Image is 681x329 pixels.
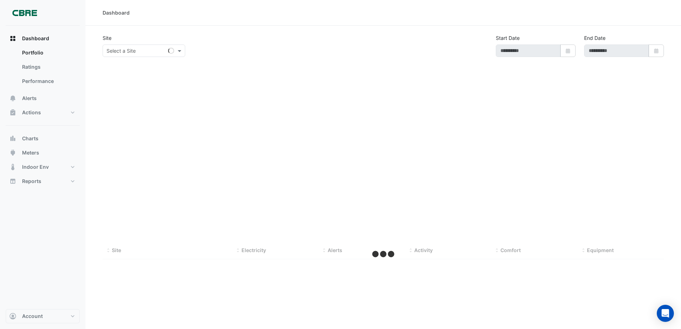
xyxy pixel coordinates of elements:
[103,34,111,42] label: Site
[22,35,49,42] span: Dashboard
[9,163,16,171] app-icon: Indoor Env
[112,247,121,253] span: Site
[9,178,16,185] app-icon: Reports
[6,31,80,46] button: Dashboard
[22,163,49,171] span: Indoor Env
[103,9,130,16] div: Dashboard
[16,74,80,88] a: Performance
[16,60,80,74] a: Ratings
[9,135,16,142] app-icon: Charts
[6,174,80,188] button: Reports
[22,313,43,320] span: Account
[587,247,614,253] span: Equipment
[6,91,80,105] button: Alerts
[22,95,37,102] span: Alerts
[328,247,342,253] span: Alerts
[584,34,605,42] label: End Date
[22,149,39,156] span: Meters
[22,178,41,185] span: Reports
[9,35,16,42] app-icon: Dashboard
[9,95,16,102] app-icon: Alerts
[9,149,16,156] app-icon: Meters
[6,131,80,146] button: Charts
[6,146,80,160] button: Meters
[6,46,80,91] div: Dashboard
[6,309,80,323] button: Account
[16,46,80,60] a: Portfolio
[500,247,521,253] span: Comfort
[657,305,674,322] div: Open Intercom Messenger
[6,105,80,120] button: Actions
[22,109,41,116] span: Actions
[22,135,38,142] span: Charts
[241,247,266,253] span: Electricity
[414,247,433,253] span: Activity
[9,6,41,20] img: Company Logo
[6,160,80,174] button: Indoor Env
[9,109,16,116] app-icon: Actions
[496,34,520,42] label: Start Date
